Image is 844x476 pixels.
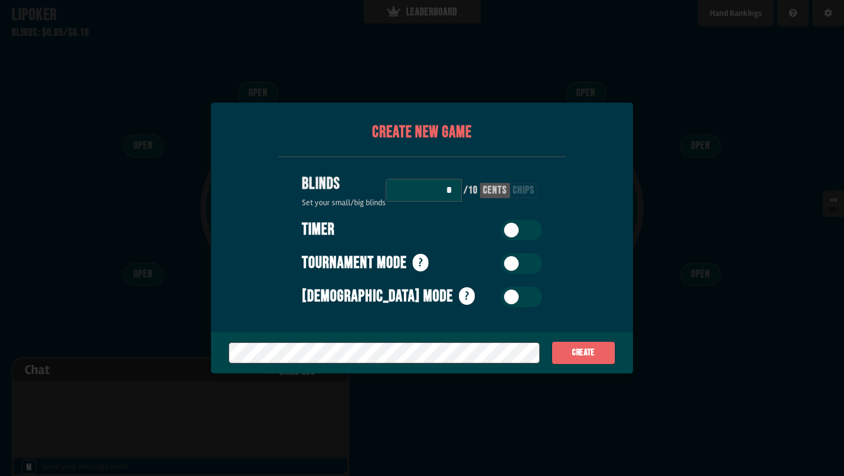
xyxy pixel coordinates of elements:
div: ? [459,287,475,305]
div: Create New Game [278,120,566,145]
div: / 10 [464,185,478,196]
div: Set your small/big blinds [302,196,386,209]
div: Blinds [302,172,386,196]
div: chips [513,185,535,196]
div: cents [483,185,507,196]
div: Timer [302,217,335,242]
div: Tournament Mode [302,251,407,276]
button: Create [552,341,615,365]
div: [DEMOGRAPHIC_DATA] Mode [302,284,453,309]
div: ? [413,254,428,271]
